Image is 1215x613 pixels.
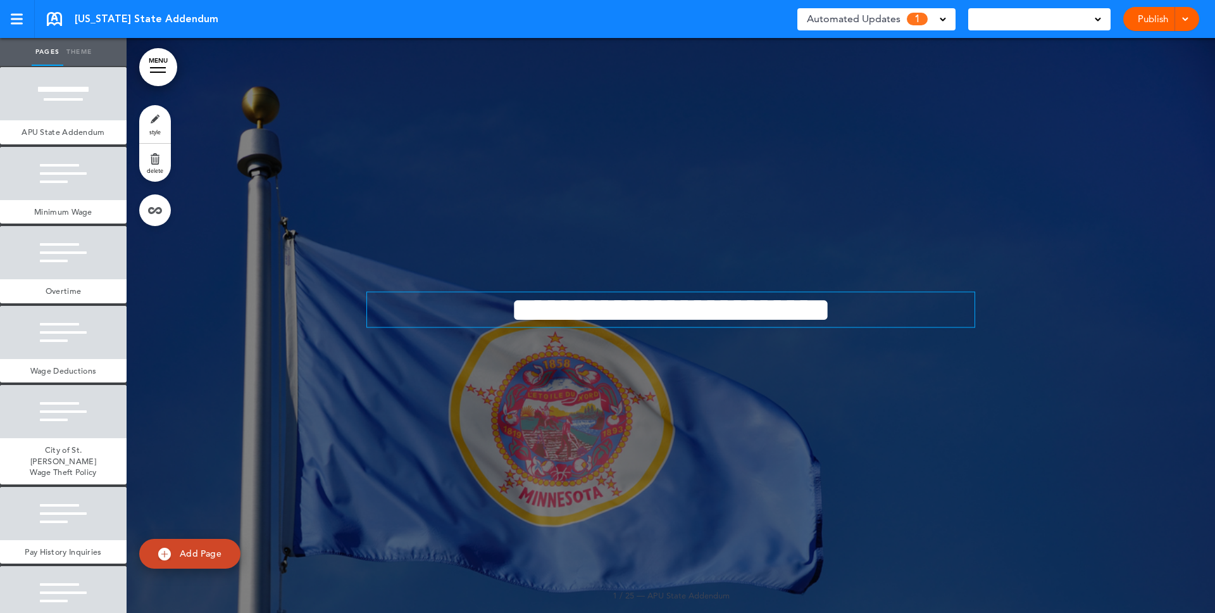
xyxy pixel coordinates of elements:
span: 1 / 25 [613,590,634,600]
a: Publish [1133,7,1173,31]
span: Minimum Wage [34,206,92,217]
span: delete [147,167,163,174]
span: APU State Addendum [647,590,730,600]
span: Pay History Inquiries [25,547,101,557]
span: — [637,590,645,600]
span: APU State Addendum [22,127,104,137]
span: Overtime [46,286,81,296]
span: City of St. [PERSON_NAME] Wage Theft Policy [30,445,96,477]
a: Pages [32,38,63,66]
a: MENU [139,48,177,86]
span: Wage Deductions [30,365,97,376]
a: style [139,105,171,143]
img: add.svg [158,548,171,560]
span: Automated Updates [807,10,900,28]
a: Theme [63,38,95,66]
span: style [149,128,161,136]
a: delete [139,144,171,182]
span: [US_STATE] State Addendum [75,12,218,26]
span: Add Page [180,548,221,559]
a: Add Page [139,539,240,569]
span: 1 [907,13,928,25]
